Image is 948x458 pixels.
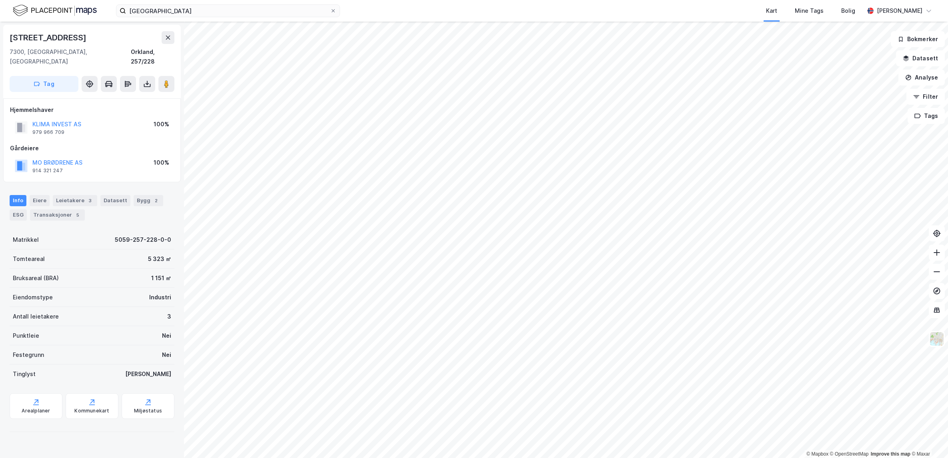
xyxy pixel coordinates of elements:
[806,451,828,457] a: Mapbox
[152,197,160,205] div: 2
[929,331,944,346] img: Z
[86,197,94,205] div: 3
[10,47,131,66] div: 7300, [GEOGRAPHIC_DATA], [GEOGRAPHIC_DATA]
[100,195,130,206] div: Datasett
[877,6,922,16] div: [PERSON_NAME]
[766,6,777,16] div: Kart
[162,350,171,360] div: Nei
[10,76,78,92] button: Tag
[841,6,855,16] div: Bolig
[13,293,53,302] div: Eiendomstype
[131,47,174,66] div: Orkland, 257/228
[795,6,824,16] div: Mine Tags
[162,331,171,341] div: Nei
[10,105,174,115] div: Hjemmelshaver
[10,209,27,221] div: ESG
[151,273,171,283] div: 1 151 ㎡
[10,143,174,153] div: Gårdeiere
[32,167,63,174] div: 914 321 247
[13,4,97,18] img: logo.f888ab2527a4732fd821a326f86c7f29.svg
[32,129,64,135] div: 979 966 709
[13,273,59,283] div: Bruksareal (BRA)
[30,195,50,206] div: Eiere
[74,211,82,219] div: 5
[13,312,59,321] div: Antall leietakere
[908,420,948,458] iframe: Chat Widget
[154,158,169,167] div: 100%
[896,50,945,66] button: Datasett
[148,254,171,264] div: 5 323 ㎡
[154,119,169,129] div: 100%
[908,420,948,458] div: Kontrollprogram for chat
[22,408,50,414] div: Arealplaner
[167,312,171,321] div: 3
[134,408,162,414] div: Miljøstatus
[13,369,36,379] div: Tinglyst
[830,451,869,457] a: OpenStreetMap
[53,195,97,206] div: Leietakere
[126,5,330,17] input: Søk på adresse, matrikkel, gårdeiere, leietakere eller personer
[10,31,88,44] div: [STREET_ADDRESS]
[13,235,39,245] div: Matrikkel
[134,195,163,206] div: Bygg
[908,108,945,124] button: Tags
[871,451,910,457] a: Improve this map
[115,235,171,245] div: 5059-257-228-0-0
[10,195,26,206] div: Info
[13,331,39,341] div: Punktleie
[906,89,945,105] button: Filter
[891,31,945,47] button: Bokmerker
[74,408,109,414] div: Kommunekart
[149,293,171,302] div: Industri
[13,254,45,264] div: Tomteareal
[125,369,171,379] div: [PERSON_NAME]
[898,70,945,86] button: Analyse
[13,350,44,360] div: Festegrunn
[30,209,85,221] div: Transaksjoner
